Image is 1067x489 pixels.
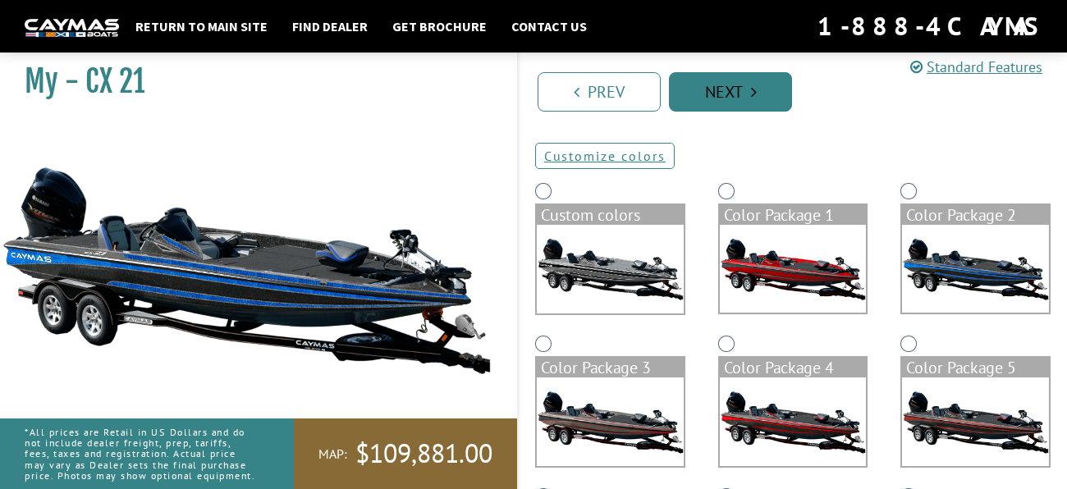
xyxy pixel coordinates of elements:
[902,225,1049,313] img: color_package_333.png
[538,72,661,112] a: Prev
[127,16,276,37] a: Return to main site
[537,377,684,465] img: color_package_334.png
[902,377,1049,465] img: color_package_336.png
[535,143,675,169] a: Customize colors
[384,16,495,37] a: Get Brochure
[720,205,867,225] div: Color Package 1
[355,436,492,471] span: $109,881.00
[902,358,1049,377] div: Color Package 5
[720,225,867,313] img: color_package_332.png
[25,63,476,100] h1: My - CX 21
[25,418,257,489] p: *All prices are Retail in US Dollars and do not include dealer freight, prep, tariffs, fees, taxe...
[25,19,119,36] img: white-logo-c9c8dbefe5ff5ceceb0f0178aa75bf4bb51f6bca0971e226c86eb53dfe498488.png
[318,446,347,463] span: MAP:
[817,8,1042,44] div: 1-888-4CAYMAS
[503,16,595,37] a: Contact Us
[720,377,867,465] img: color_package_335.png
[537,358,684,377] div: Color Package 3
[910,57,1042,76] a: Standard Features
[294,418,517,489] a: MAP:$109,881.00
[537,225,684,313] img: cx-Base-Layer.png
[720,358,867,377] div: Color Package 4
[537,205,684,225] div: Custom colors
[669,72,792,112] a: Next
[902,205,1049,225] div: Color Package 2
[533,70,1067,112] ul: Pagination
[284,16,376,37] a: Find Dealer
